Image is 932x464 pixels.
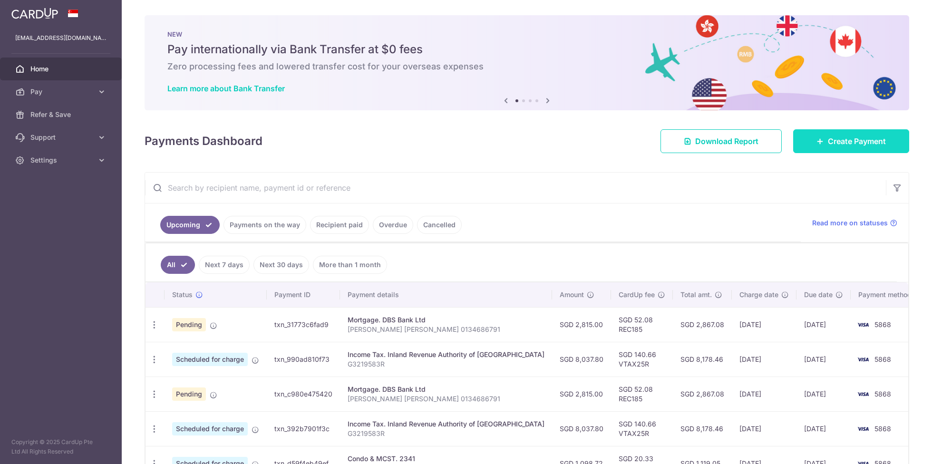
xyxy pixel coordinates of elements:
[340,282,552,307] th: Payment details
[854,319,873,330] img: Bank Card
[611,411,673,446] td: SGD 140.66 VTAX25R
[796,377,851,411] td: [DATE]
[828,135,886,147] span: Create Payment
[796,342,851,377] td: [DATE]
[673,307,732,342] td: SGD 2,867.08
[167,84,285,93] a: Learn more about Bank Transfer
[552,411,611,446] td: SGD 8,037.80
[84,7,104,15] span: Help
[167,42,886,57] h5: Pay internationally via Bank Transfer at $0 fees
[732,307,796,342] td: [DATE]
[167,61,886,72] h6: Zero processing fees and lowered transfer cost for your overseas expenses
[11,8,58,19] img: CardUp
[161,256,195,274] a: All
[310,216,369,234] a: Recipient paid
[15,33,107,43] p: [EMAIL_ADDRESS][DOMAIN_NAME]
[417,216,462,234] a: Cancelled
[660,129,782,153] a: Download Report
[695,135,758,147] span: Download Report
[30,64,93,74] span: Home
[199,256,250,274] a: Next 7 days
[348,315,544,325] div: Mortgage. DBS Bank Ltd
[267,342,340,377] td: txn_990ad810f73
[796,411,851,446] td: [DATE]
[854,354,873,365] img: Bank Card
[348,385,544,394] div: Mortgage. DBS Bank Ltd
[739,290,778,300] span: Charge date
[172,422,248,435] span: Scheduled for charge
[796,307,851,342] td: [DATE]
[348,454,544,464] div: Condo & MCST. 2341
[611,342,673,377] td: SGD 140.66 VTAX25R
[732,411,796,446] td: [DATE]
[854,388,873,400] img: Bank Card
[611,377,673,411] td: SGD 52.08 REC185
[172,318,206,331] span: Pending
[348,325,544,334] p: [PERSON_NAME] [PERSON_NAME] 0134686791
[348,359,544,369] p: G3219583R
[854,423,873,435] img: Bank Card
[267,282,340,307] th: Payment ID
[253,256,309,274] a: Next 30 days
[560,290,584,300] span: Amount
[30,110,93,119] span: Refer & Save
[874,320,891,329] span: 5868
[552,377,611,411] td: SGD 2,815.00
[673,342,732,377] td: SGD 8,178.46
[145,15,909,110] img: Bank transfer banner
[348,350,544,359] div: Income Tax. Inland Revenue Authority of [GEOGRAPHIC_DATA]
[552,307,611,342] td: SGD 2,815.00
[348,429,544,438] p: G3219583R
[732,377,796,411] td: [DATE]
[160,216,220,234] a: Upcoming
[874,355,891,363] span: 5868
[732,342,796,377] td: [DATE]
[812,218,888,228] span: Read more on statuses
[851,282,923,307] th: Payment method
[30,155,93,165] span: Settings
[223,216,306,234] a: Payments on the way
[680,290,712,300] span: Total amt.
[373,216,413,234] a: Overdue
[145,173,886,203] input: Search by recipient name, payment id or reference
[145,133,262,150] h4: Payments Dashboard
[619,290,655,300] span: CardUp fee
[313,256,387,274] a: More than 1 month
[673,411,732,446] td: SGD 8,178.46
[812,218,897,228] a: Read more on statuses
[267,411,340,446] td: txn_392b7901f3c
[348,394,544,404] p: [PERSON_NAME] [PERSON_NAME] 0134686791
[267,307,340,342] td: txn_31773c6fad9
[552,342,611,377] td: SGD 8,037.80
[874,390,891,398] span: 5868
[172,387,206,401] span: Pending
[30,133,93,142] span: Support
[793,129,909,153] a: Create Payment
[611,307,673,342] td: SGD 52.08 REC185
[673,377,732,411] td: SGD 2,867.08
[172,290,193,300] span: Status
[30,87,93,97] span: Pay
[874,425,891,433] span: 5868
[267,377,340,411] td: txn_c980e475420
[804,290,833,300] span: Due date
[167,30,886,38] p: NEW
[348,419,544,429] div: Income Tax. Inland Revenue Authority of [GEOGRAPHIC_DATA]
[172,353,248,366] span: Scheduled for charge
